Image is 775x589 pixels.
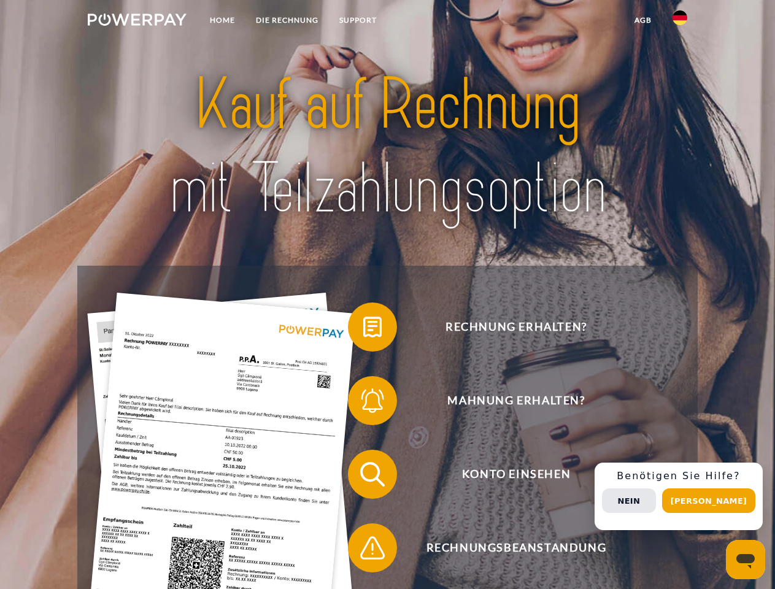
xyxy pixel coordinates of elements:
img: logo-powerpay-white.svg [88,13,187,26]
button: Nein [602,488,656,513]
button: Mahnung erhalten? [348,376,667,425]
img: qb_search.svg [357,459,388,490]
span: Mahnung erhalten? [366,376,666,425]
iframe: Schaltfläche zum Öffnen des Messaging-Fensters [726,540,765,579]
img: qb_bell.svg [357,385,388,416]
a: DIE RECHNUNG [245,9,329,31]
img: title-powerpay_de.svg [117,59,658,235]
button: Rechnung erhalten? [348,302,667,352]
span: Rechnungsbeanstandung [366,523,666,572]
span: Konto einsehen [366,450,666,499]
div: Schnellhilfe [595,463,763,530]
a: SUPPORT [329,9,387,31]
h3: Benötigen Sie Hilfe? [602,470,755,482]
a: Home [199,9,245,31]
span: Rechnung erhalten? [366,302,666,352]
img: qb_bill.svg [357,312,388,342]
img: qb_warning.svg [357,533,388,563]
button: Rechnungsbeanstandung [348,523,667,572]
a: agb [624,9,662,31]
button: Konto einsehen [348,450,667,499]
img: de [673,10,687,25]
button: [PERSON_NAME] [662,488,755,513]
